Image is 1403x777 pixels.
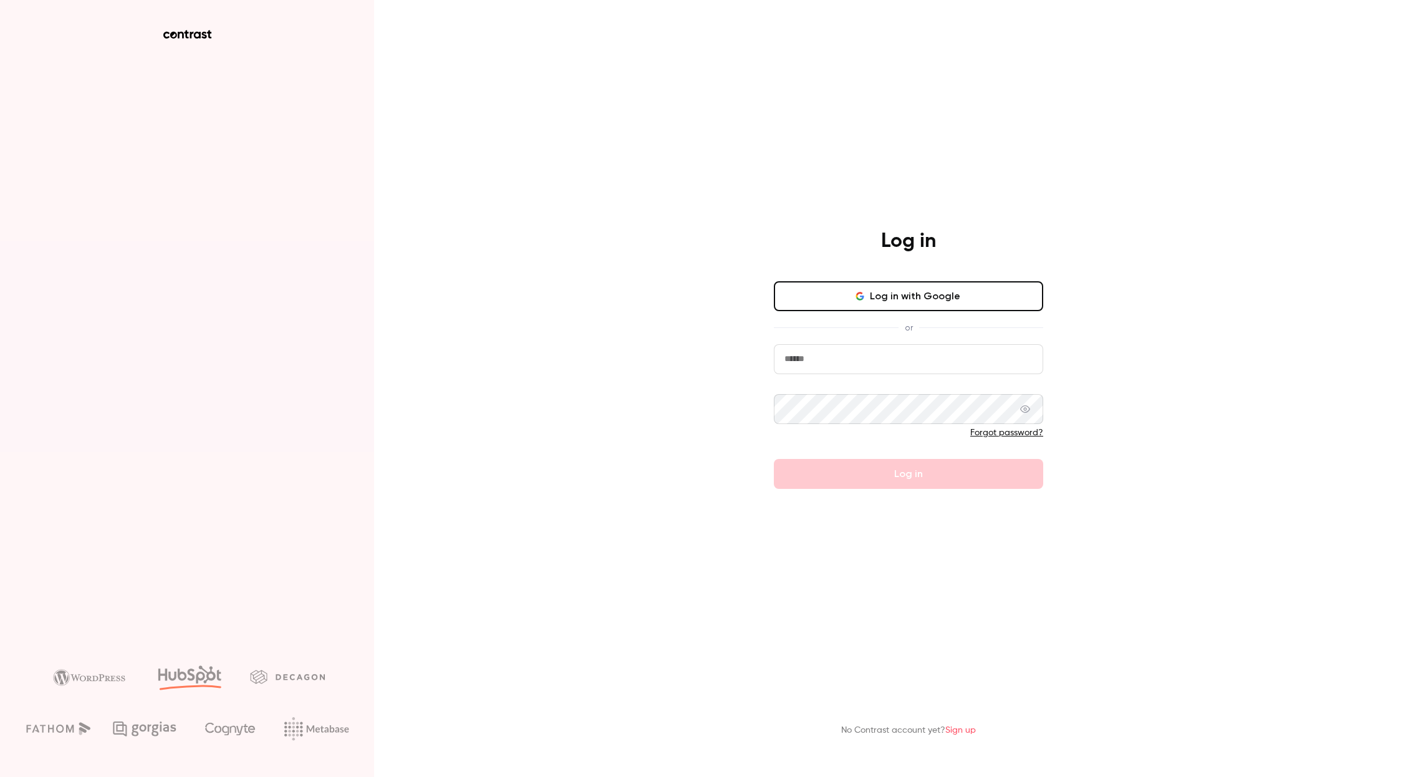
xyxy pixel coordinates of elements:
[899,321,919,334] span: or
[250,670,325,683] img: decagon
[841,724,976,737] p: No Contrast account yet?
[774,281,1043,311] button: Log in with Google
[970,428,1043,437] a: Forgot password?
[881,229,936,254] h4: Log in
[945,726,976,735] a: Sign up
